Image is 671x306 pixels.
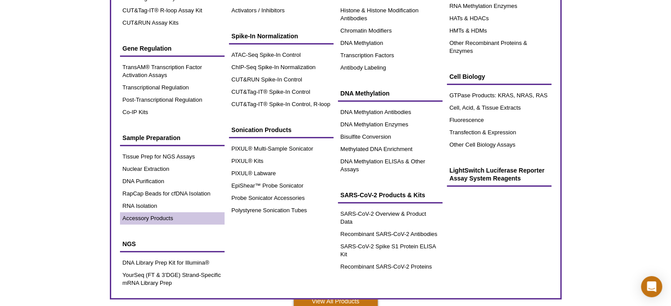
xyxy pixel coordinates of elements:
[341,90,390,97] span: DNA Methylation
[450,73,485,80] span: Cell Biology
[229,98,334,111] a: CUT&Tag-IT® Spike-In Control, R-loop
[641,276,662,297] div: Open Intercom Messenger
[338,118,442,131] a: DNA Methylation Enzymes
[120,17,225,29] a: CUT&RUN Assay Kits
[120,40,225,57] a: Gene Regulation
[338,85,442,102] a: DNA Methylation
[447,102,551,114] a: Cell, Acid, & Tissue Extracts
[229,204,334,217] a: Polystyrene Sonication Tubes
[338,240,442,261] a: SARS-CoV-2 Spike S1 Protein ELISA Kit
[120,94,225,106] a: Post-Transcriptional Regulation
[120,129,225,146] a: Sample Preparation
[232,126,292,133] span: Sonication Products
[447,12,551,25] a: HATs & HDACs
[123,134,181,141] span: Sample Preparation
[447,25,551,37] a: HMTs & HDMs
[338,208,442,228] a: SARS-CoV-2 Overview & Product Data
[447,114,551,126] a: Fluorescence
[447,89,551,102] a: GTPase Products: KRAS, NRAS, RAS
[229,180,334,192] a: EpiShear™ Probe Sonicator
[229,61,334,74] a: ChIP-Seq Spike-In Normalization
[120,257,225,269] a: DNA Library Prep Kit for Illumina®
[120,188,225,200] a: RapCap Beads for cfDNA Isolation
[229,74,334,86] a: CUT&RUN Spike-In Control
[338,106,442,118] a: DNA Methylation Antibodies
[229,28,334,44] a: Spike-In Normalization
[120,106,225,118] a: Co-IP Kits
[229,155,334,167] a: PIXUL® Kits
[338,4,442,25] a: Histone & Histone Modification Antibodies
[120,200,225,212] a: RNA Isolation
[338,25,442,37] a: Chromatin Modifiers
[338,143,442,155] a: Methylated DNA Enrichment
[229,143,334,155] a: PIXUL® Multi-Sample Sonicator
[338,49,442,62] a: Transcription Factors
[120,269,225,289] a: YourSeq (FT & 3’DGE) Strand-Specific mRNA Library Prep
[229,49,334,61] a: ATAC-Seq Spike-In Control
[229,86,334,98] a: CUT&Tag-IT® Spike-In Control
[120,175,225,188] a: DNA Purification
[123,240,136,247] span: NGS
[120,163,225,175] a: Nuclear Extraction
[120,81,225,94] a: Transcriptional Regulation
[338,187,442,203] a: SARS-CoV-2 Products & Kits
[120,236,225,252] a: NGS
[229,4,334,17] a: Activators / Inhibitors
[447,139,551,151] a: Other Cell Biology Assays
[338,62,442,74] a: Antibody Labeling
[120,151,225,163] a: Tissue Prep for NGS Assays
[450,167,544,182] span: LightSwitch Luciferase Reporter Assay System Reagents
[447,68,551,85] a: Cell Biology
[120,4,225,17] a: CUT&Tag-IT® R-loop Assay Kit
[123,45,172,52] span: Gene Regulation
[338,155,442,176] a: DNA Methylation ELISAs & Other Assays
[338,228,442,240] a: Recombinant SARS-CoV-2 Antibodies
[120,212,225,225] a: Accessory Products
[447,37,551,57] a: Other Recombinant Proteins & Enzymes
[229,192,334,204] a: Probe Sonicator Accessories
[120,61,225,81] a: TransAM® Transcription Factor Activation Assays
[447,126,551,139] a: Transfection & Expression
[338,261,442,273] a: Recombinant SARS-CoV-2 Proteins
[229,167,334,180] a: PIXUL® Labware
[338,131,442,143] a: Bisulfite Conversion
[447,162,551,187] a: LightSwitch Luciferase Reporter Assay System Reagents
[341,192,425,199] span: SARS-CoV-2 Products & Kits
[232,33,298,40] span: Spike-In Normalization
[229,122,334,138] a: Sonication Products
[338,37,442,49] a: DNA Methylation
